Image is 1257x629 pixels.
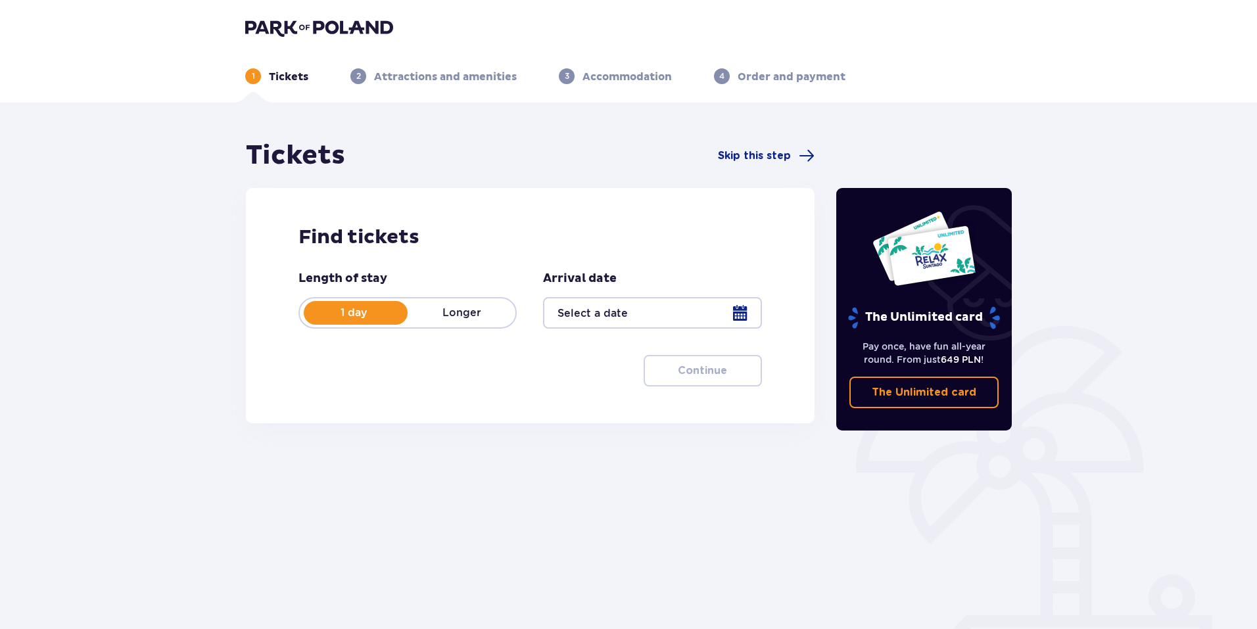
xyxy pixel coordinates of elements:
div: 4Order and payment [714,68,845,84]
p: 2 [356,70,361,82]
p: 4 [719,70,724,82]
h1: Tickets [246,139,345,172]
span: 649 PLN [941,354,981,365]
a: Skip this step [718,148,815,164]
div: 3Accommodation [559,68,672,84]
p: Tickets [269,70,308,84]
p: 1 day [300,306,408,320]
p: The Unlimited card [847,306,1001,329]
img: Park of Poland logo [245,18,393,37]
p: Order and payment [738,70,845,84]
p: Length of stay [298,271,387,287]
div: 1Tickets [245,68,308,84]
p: 1 [252,70,255,82]
p: Longer [408,306,515,320]
div: 2Attractions and amenities [350,68,517,84]
img: Two entry cards to Suntago with the word 'UNLIMITED RELAX', featuring a white background with tro... [872,210,976,287]
p: 3 [565,70,569,82]
h2: Find tickets [298,225,762,250]
p: Arrival date [543,271,617,287]
p: Pay once, have fun all-year round. From just ! [849,340,999,366]
p: Accommodation [582,70,672,84]
p: Attractions and amenities [374,70,517,84]
p: Continue [678,363,727,378]
span: Skip this step [718,149,791,163]
p: The Unlimited card [872,385,976,400]
button: Continue [644,355,762,386]
a: The Unlimited card [849,377,999,408]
